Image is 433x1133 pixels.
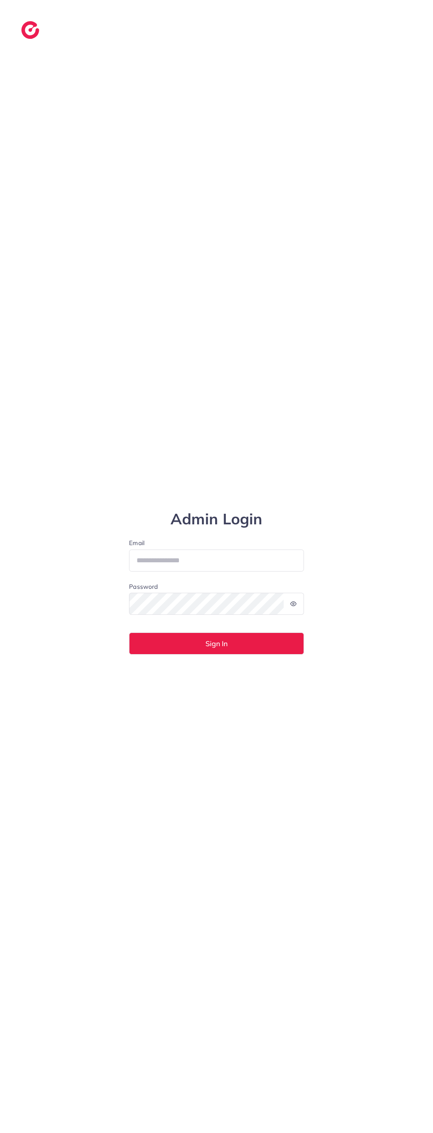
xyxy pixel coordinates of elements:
span: Sign In [205,640,228,647]
button: Sign In [129,632,304,655]
img: logo [21,21,39,39]
label: Password [129,582,158,591]
label: Email [129,538,304,547]
h1: Admin Login [129,510,304,528]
